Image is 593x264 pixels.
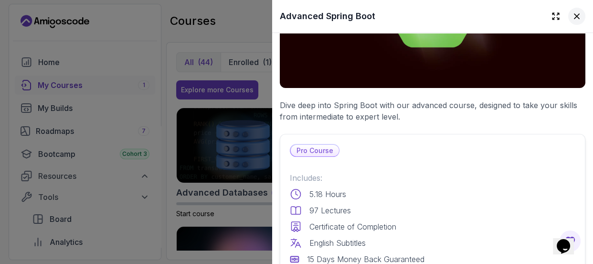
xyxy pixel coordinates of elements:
h2: Advanced Spring Boot [280,10,375,23]
p: English Subtitles [309,237,366,249]
p: 5.18 Hours [309,188,346,200]
p: Dive deep into Spring Boot with our advanced course, designed to take your skills from intermedia... [280,99,585,122]
button: Expand drawer [547,8,564,25]
p: 97 Lectures [309,205,351,216]
p: Certificate of Completion [309,221,396,232]
p: Includes: [290,172,575,184]
p: Pro Course [291,145,339,156]
iframe: chat widget [553,226,583,254]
